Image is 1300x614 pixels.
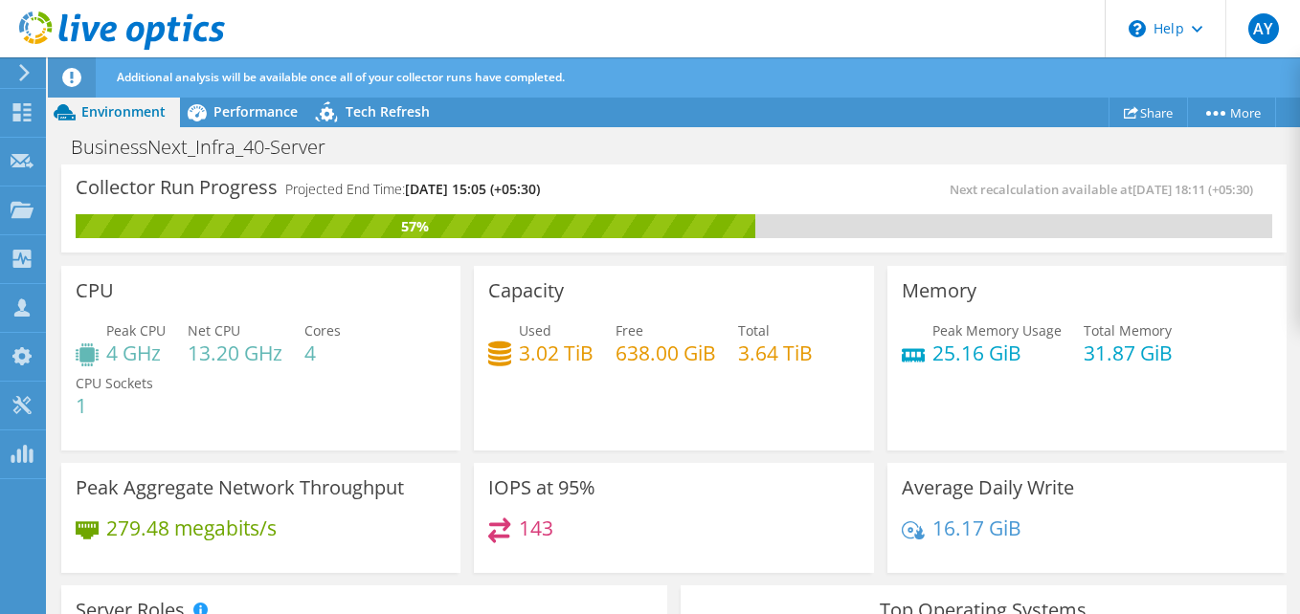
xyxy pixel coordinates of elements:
span: Additional analysis will be available once all of your collector runs have completed. [117,69,565,85]
span: [DATE] 18:11 (+05:30) [1132,181,1253,198]
span: Used [519,321,551,340]
h3: Capacity [488,280,564,301]
h3: Memory [902,280,976,301]
span: Peak Memory Usage [932,321,1062,340]
h4: 638.00 GiB [616,342,716,363]
h4: 1 [76,395,153,416]
h3: IOPS at 95% [488,477,595,498]
span: [DATE] 15:05 (+05:30) [405,180,540,198]
a: More [1187,98,1276,127]
a: Share [1109,98,1188,127]
span: AY [1248,13,1279,44]
h4: 16.17 GiB [932,517,1021,538]
span: Peak CPU [106,321,166,340]
h4: 13.20 GHz [188,342,282,363]
h3: Peak Aggregate Network Throughput [76,477,404,498]
h4: 279.48 megabits/s [106,517,277,538]
span: CPU Sockets [76,374,153,392]
h4: 3.64 TiB [738,342,813,363]
h4: 31.87 GiB [1084,342,1173,363]
div: 57% [76,216,755,237]
span: Performance [213,102,298,121]
span: Free [616,321,643,340]
h3: CPU [76,280,114,301]
span: Tech Refresh [346,102,430,121]
h4: Projected End Time: [285,179,540,200]
span: Environment [81,102,166,121]
span: Next recalculation available at [950,181,1263,198]
h4: 143 [519,517,553,538]
h3: Average Daily Write [902,477,1074,498]
span: Cores [304,321,341,340]
h4: 25.16 GiB [932,342,1062,363]
span: Total [738,321,770,340]
svg: \n [1129,20,1146,37]
h4: 3.02 TiB [519,342,594,363]
span: Net CPU [188,321,240,340]
span: Total Memory [1084,321,1172,340]
h4: 4 [304,342,341,363]
h4: 4 GHz [106,342,166,363]
h1: BusinessNext_Infra_40-Server [62,137,355,158]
